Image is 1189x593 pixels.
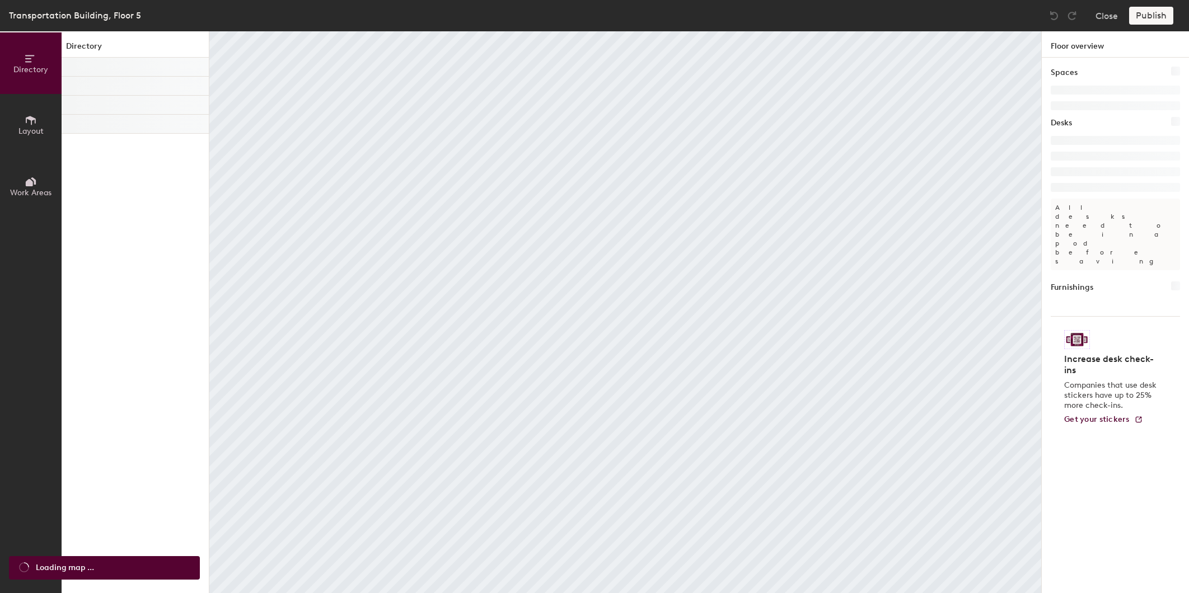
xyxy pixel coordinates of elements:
button: Close [1096,7,1118,25]
span: Get your stickers [1064,415,1130,424]
img: Sticker logo [1064,330,1090,349]
div: Transportation Building, Floor 5 [9,8,141,22]
img: Undo [1048,10,1060,21]
p: Companies that use desk stickers have up to 25% more check-ins. [1064,380,1160,411]
span: Loading map ... [36,562,94,574]
span: Layout [18,126,44,136]
span: Directory [13,65,48,74]
h1: Spaces [1051,67,1078,79]
h1: Floor overview [1042,31,1189,58]
h1: Directory [62,40,209,58]
h4: Increase desk check-ins [1064,354,1160,376]
p: All desks need to be in a pod before saving [1051,199,1180,270]
img: Redo [1066,10,1078,21]
canvas: Map [209,31,1041,593]
a: Get your stickers [1064,415,1143,425]
h1: Furnishings [1051,281,1093,294]
h1: Desks [1051,117,1072,129]
span: Work Areas [10,188,52,197]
